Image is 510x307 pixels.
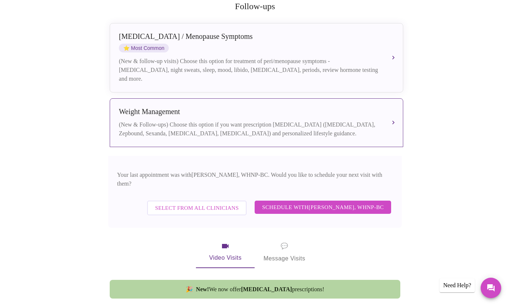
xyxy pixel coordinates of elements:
[123,45,130,51] span: star
[481,278,501,298] button: Messages
[186,286,193,293] span: new
[147,201,247,215] button: Select from All Clinicians
[281,241,288,251] span: message
[119,32,379,41] div: [MEDICAL_DATA] / Menopause Symptoms
[110,23,403,92] button: [MEDICAL_DATA] / Menopause SymptomsstarMost Common(New & follow-up visits) Choose this option for...
[241,286,292,292] strong: [MEDICAL_DATA]
[119,57,379,83] div: (New & follow-up visits) Choose this option for treatment of peri/menopause symptoms - [MEDICAL_D...
[263,241,305,264] span: Message Visits
[119,44,169,52] span: Most Common
[155,203,239,213] span: Select from All Clinicians
[196,286,324,293] span: We now offer prescriptions!
[119,120,379,138] div: (New & Follow-ups) Choose this option if you want prescription [MEDICAL_DATA] ([MEDICAL_DATA], Ze...
[262,202,384,212] span: Schedule with [PERSON_NAME], WHNP-BC
[119,107,379,116] div: Weight Management
[110,98,403,147] button: Weight Management(New & Follow-ups) Choose this option if you want prescription [MEDICAL_DATA] ([...
[255,201,391,214] button: Schedule with[PERSON_NAME], WHNP-BC
[108,1,402,11] h2: Follow-ups
[205,242,246,263] span: Video Visits
[440,278,475,292] div: Need Help?
[196,286,209,292] strong: New!
[117,171,393,188] p: Your last appointment was with [PERSON_NAME], WHNP-BC . Would you like to schedule your next visi...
